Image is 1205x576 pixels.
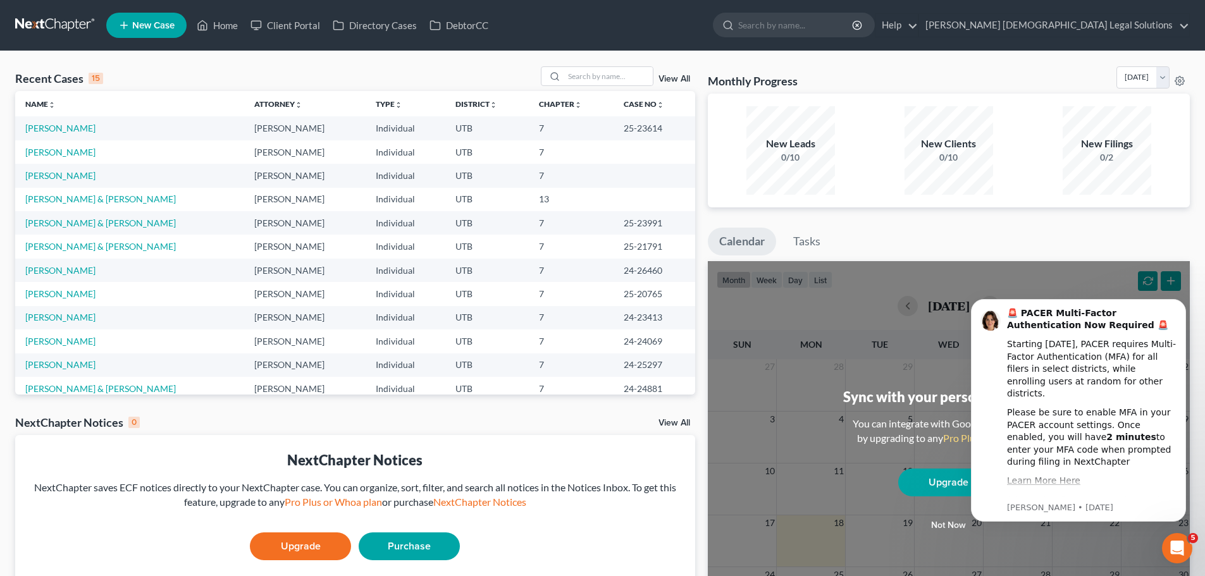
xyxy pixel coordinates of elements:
a: Help [875,14,918,37]
td: UTB [445,188,529,211]
td: Individual [366,164,445,187]
div: 0/2 [1063,151,1151,164]
td: UTB [445,377,529,400]
td: 24-24069 [614,329,695,353]
td: Individual [366,235,445,258]
td: UTB [445,353,529,377]
a: Tasks [782,228,832,255]
span: 5 [1188,533,1198,543]
td: 7 [529,329,614,353]
i: unfold_more [490,101,497,109]
td: [PERSON_NAME] [244,188,366,211]
td: UTB [445,164,529,187]
a: Chapterunfold_more [539,99,582,109]
td: Individual [366,282,445,305]
td: 24-26460 [614,259,695,282]
td: UTB [445,116,529,140]
i: unfold_more [395,101,402,109]
iframe: Intercom live chat [1162,533,1192,563]
td: 24-24881 [614,377,695,400]
td: 25-23614 [614,116,695,140]
a: [PERSON_NAME] [25,170,96,181]
td: Individual [366,140,445,164]
td: 13 [529,188,614,211]
td: UTB [445,211,529,235]
div: 15 [89,73,103,84]
a: Upgrade [898,469,999,496]
td: [PERSON_NAME] [244,282,366,305]
td: 7 [529,140,614,164]
td: [PERSON_NAME] [244,116,366,140]
td: 7 [529,259,614,282]
td: 7 [529,116,614,140]
td: Individual [366,116,445,140]
td: 25-23991 [614,211,695,235]
td: [PERSON_NAME] [244,235,366,258]
div: NextChapter Notices [15,415,140,430]
input: Search by name... [564,67,653,85]
a: [PERSON_NAME] [25,147,96,157]
button: Not now [898,513,999,538]
td: [PERSON_NAME] [244,211,366,235]
div: You can integrate with Google, Outlook, iCal by upgrading to any [848,417,1050,446]
div: Sync with your personal calendar [843,387,1054,407]
td: Individual [366,329,445,353]
a: [PERSON_NAME] & [PERSON_NAME] [25,218,176,228]
div: New Leads [746,137,835,151]
td: 7 [529,235,614,258]
a: [PERSON_NAME] [25,312,96,322]
td: Individual [366,306,445,329]
td: [PERSON_NAME] [244,329,366,353]
a: [PERSON_NAME] [25,336,96,346]
div: New Filings [1063,137,1151,151]
iframe: Intercom notifications message [952,280,1205,542]
td: 25-21791 [614,235,695,258]
a: [PERSON_NAME] [DEMOGRAPHIC_DATA] Legal Solutions [919,14,1189,37]
h3: Monthly Progress [708,73,798,89]
a: NextChapter Notices [433,496,526,508]
td: 24-25297 [614,353,695,377]
a: Client Portal [244,14,326,37]
a: [PERSON_NAME] & [PERSON_NAME] [25,193,176,204]
a: View All [658,75,690,83]
a: [PERSON_NAME] & [PERSON_NAME] [25,383,176,394]
td: UTB [445,259,529,282]
div: New Clients [905,137,993,151]
td: 7 [529,164,614,187]
div: NextChapter Notices [25,450,685,470]
a: Case Nounfold_more [624,99,664,109]
a: [PERSON_NAME] [25,288,96,299]
a: [PERSON_NAME] & [PERSON_NAME] [25,241,176,252]
td: Individual [366,188,445,211]
a: Typeunfold_more [376,99,402,109]
td: 7 [529,282,614,305]
td: [PERSON_NAME] [244,164,366,187]
div: 0/10 [746,151,835,164]
td: [PERSON_NAME] [244,353,366,377]
td: [PERSON_NAME] [244,140,366,164]
td: UTB [445,282,529,305]
span: New Case [132,21,175,30]
div: NextChapter saves ECF notices directly to your NextChapter case. You can organize, sort, filter, ... [25,481,685,510]
td: 7 [529,306,614,329]
a: [PERSON_NAME] [25,359,96,370]
a: View All [658,419,690,427]
td: 7 [529,211,614,235]
a: Districtunfold_more [455,99,497,109]
a: Calendar [708,228,776,255]
i: unfold_more [295,101,302,109]
input: Search by name... [738,13,854,37]
td: UTB [445,329,529,353]
td: Individual [366,377,445,400]
td: Individual [366,259,445,282]
a: Attorneyunfold_more [254,99,302,109]
a: Directory Cases [326,14,423,37]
